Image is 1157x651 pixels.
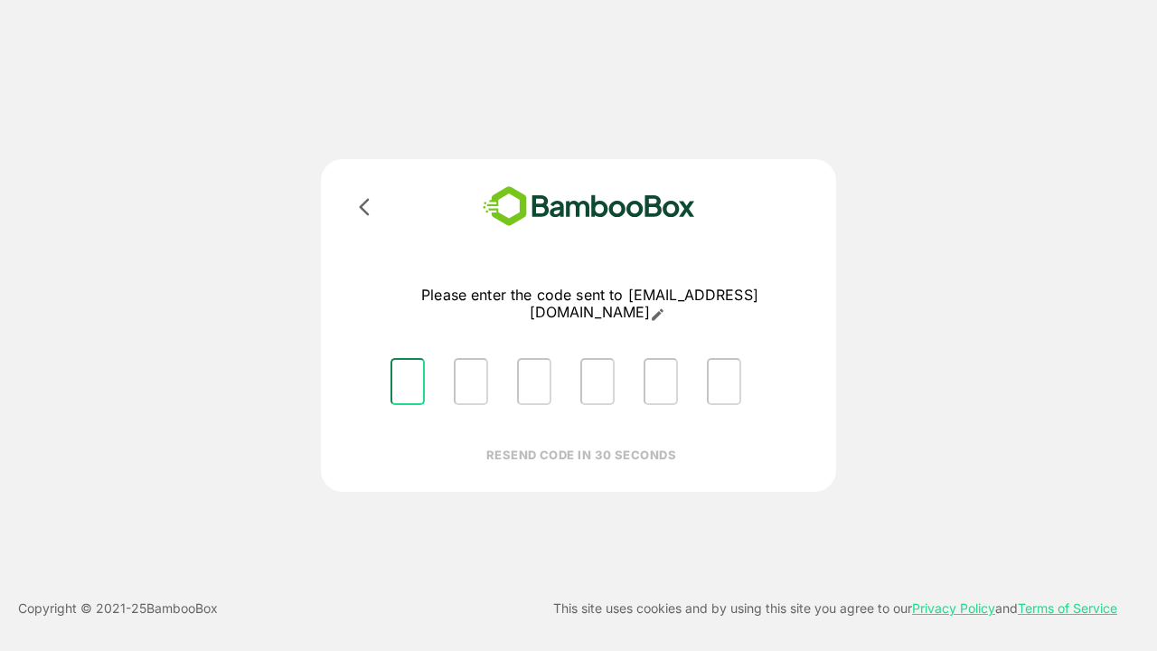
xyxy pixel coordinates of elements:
input: Please enter OTP character 5 [644,358,678,405]
a: Terms of Service [1018,600,1117,616]
input: Please enter OTP character 1 [390,358,425,405]
a: Privacy Policy [912,600,995,616]
p: Copyright © 2021- 25 BambooBox [18,598,218,619]
p: This site uses cookies and by using this site you agree to our and [553,598,1117,619]
img: bamboobox [456,181,721,232]
p: Please enter the code sent to [EMAIL_ADDRESS][DOMAIN_NAME] [376,287,804,322]
input: Please enter OTP character 6 [707,358,741,405]
input: Please enter OTP character 2 [454,358,488,405]
input: Please enter OTP character 4 [580,358,615,405]
input: Please enter OTP character 3 [517,358,551,405]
